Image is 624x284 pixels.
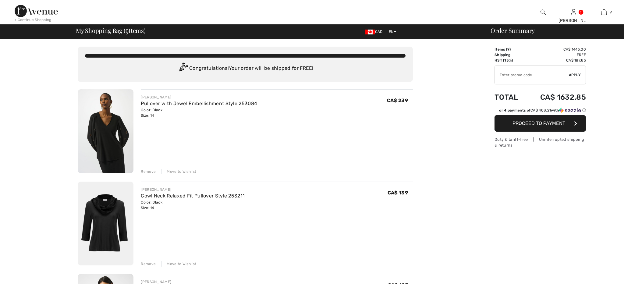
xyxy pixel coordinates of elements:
[76,27,146,34] span: My Shopping Bag ( Items)
[141,101,257,106] a: Pullover with Jewel Embellishment Style 253084
[161,169,196,174] div: Move to Wishlist
[483,27,620,34] div: Order Summary
[526,52,586,58] td: Free
[15,17,51,23] div: < Continue Shopping
[387,98,408,103] span: CA$ 239
[526,87,586,108] td: CA$ 1632.85
[601,9,607,16] img: My Bag
[141,169,156,174] div: Remove
[388,190,408,196] span: CA$ 139
[141,261,156,267] div: Remove
[569,72,581,78] span: Apply
[141,200,245,211] div: Color: Black Size: 14
[177,62,189,75] img: Congratulation2.svg
[571,9,576,16] img: My Info
[571,9,576,15] a: Sign In
[141,107,257,118] div: Color: Black Size: 14
[78,89,133,173] img: Pullover with Jewel Embellishment Style 253084
[558,17,588,24] div: [PERSON_NAME]
[526,47,586,52] td: CA$ 1445.00
[589,9,619,16] a: 9
[530,108,551,112] span: CA$ 408.21
[495,66,569,84] input: Promo code
[610,9,612,15] span: 9
[365,30,375,34] img: Canadian Dollar
[526,58,586,63] td: CA$ 187.85
[495,137,586,148] div: Duty & tariff-free | Uninterrupted shipping & returns
[495,108,586,115] div: or 4 payments ofCA$ 408.21withSezzle Click to learn more about Sezzle
[512,120,565,126] span: Proceed to Payment
[495,58,526,63] td: HST (13%)
[495,115,586,132] button: Proceed to Payment
[126,26,129,34] span: 9
[161,261,196,267] div: Move to Wishlist
[141,187,245,192] div: [PERSON_NAME]
[78,182,133,265] img: Cowl Neck Relaxed Fit Pullover Style 253211
[495,52,526,58] td: Shipping
[141,94,257,100] div: [PERSON_NAME]
[141,193,245,199] a: Cowl Neck Relaxed Fit Pullover Style 253211
[495,47,526,52] td: Items ( )
[15,5,58,17] img: 1ère Avenue
[499,108,586,113] div: or 4 payments of with
[85,62,406,75] div: Congratulations! Your order will be shipped for FREE!
[559,108,581,113] img: Sezzle
[365,30,385,34] span: CAD
[541,9,546,16] img: search the website
[507,47,509,51] span: 9
[389,30,396,34] span: EN
[495,87,526,108] td: Total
